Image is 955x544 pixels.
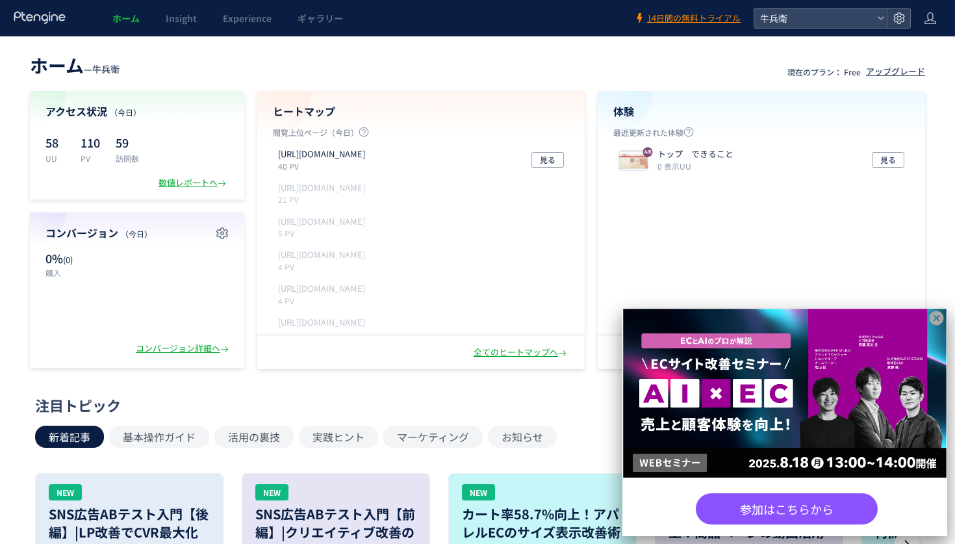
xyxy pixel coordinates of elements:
[63,253,73,266] span: (0)
[278,295,370,306] p: 4 PV
[255,484,288,500] div: NEW
[278,194,370,205] p: 21 PV
[462,484,495,500] div: NEW
[488,426,557,448] button: お知らせ
[110,107,141,118] span: （今日）
[474,346,569,359] div: 全てのヒートマップへ
[756,8,872,28] span: 牛兵衛
[634,12,741,25] a: 14日間の無料トライアル
[880,152,896,168] span: 見る
[462,505,623,541] h3: カート率58.7%向上！アパレルECのサイズ表示改善術
[45,132,65,153] p: 58
[647,12,741,25] span: 14日間の無料トライアル
[116,153,139,164] p: 訪問数
[35,395,913,415] div: 注目トピック
[45,226,229,240] h4: コンバージョン
[112,12,140,25] span: ホーム
[81,132,100,153] p: 110
[45,153,65,164] p: UU
[278,328,370,339] p: 4 PV
[278,249,365,261] p: https://gyubee.jp/products/detail/167
[278,161,370,172] p: 40 PV
[121,228,152,239] span: （今日）
[109,426,209,448] button: 基本操作ガイド
[278,216,365,228] p: https://gyubee.jp/products/detail/20
[81,153,100,164] p: PV
[613,104,910,119] h4: 体験
[223,12,272,25] span: Experience
[30,52,120,78] div: —
[278,182,365,194] p: https://gyubee.jp
[787,66,861,77] p: 現在のプラン： Free
[49,484,82,500] div: NEW
[278,227,370,239] p: 5 PV
[298,12,343,25] span: ギャラリー
[166,12,197,25] span: Insight
[273,127,569,143] p: 閲覧上位ページ（今日）
[159,177,229,189] div: 数値レポートへ
[49,505,210,541] h3: SNS広告ABテスト入門【後編】|LP改善でCVR最大化
[278,261,370,272] p: 4 PV
[278,317,365,329] p: https://gyubee.jp/social_gift_form/194713370a0007107515f6c6e5867f45/1
[531,152,564,168] button: 見る
[619,152,648,170] img: 56e0f0e2c75a5f88bd89c2246a158a9b1755086676127.jpeg
[116,132,139,153] p: 59
[657,161,691,172] i: 0 表示UU
[273,104,569,119] h4: ヒートマップ
[299,426,378,448] button: 実践ヒント
[278,148,365,161] p: https://gyubee.jp/products/list
[35,426,104,448] button: 新着記事
[30,52,84,78] span: ホーム
[613,127,910,143] p: 最近更新された体験
[45,104,229,119] h4: アクセス状況
[872,152,904,168] button: 見る
[383,426,483,448] button: マーケティング
[45,267,131,278] p: 購入
[45,250,131,267] p: 0%
[657,148,733,161] p: トップ できること
[92,62,120,75] span: 牛兵衛
[866,66,925,78] div: アップグレード
[214,426,294,448] button: 活用の裏技
[136,343,231,355] div: コンバージョン詳細へ
[540,152,555,168] span: 見る
[278,283,365,295] p: https://gyubee.jp/products/detail/21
